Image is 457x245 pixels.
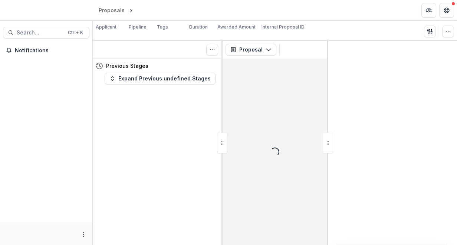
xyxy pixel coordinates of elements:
[217,24,256,30] p: Awarded Amount
[157,24,168,30] p: Tags
[96,24,116,30] p: Applicant
[66,29,85,37] div: Ctrl + K
[262,24,305,30] p: Internal Proposal ID
[79,230,88,239] button: More
[206,44,218,56] button: Toggle View Cancelled Tasks
[129,24,147,30] p: Pipeline
[105,73,216,85] button: Expand Previous undefined Stages
[96,5,128,16] a: Proposals
[226,44,276,56] button: Proposal
[15,47,86,54] span: Notifications
[99,6,125,14] div: Proposals
[439,3,454,18] button: Get Help
[3,44,89,56] button: Notifications
[17,30,63,36] span: Search...
[96,5,166,16] nav: breadcrumb
[421,3,436,18] button: Partners
[3,27,89,39] button: Search...
[106,62,148,70] h4: Previous Stages
[189,24,208,30] p: Duration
